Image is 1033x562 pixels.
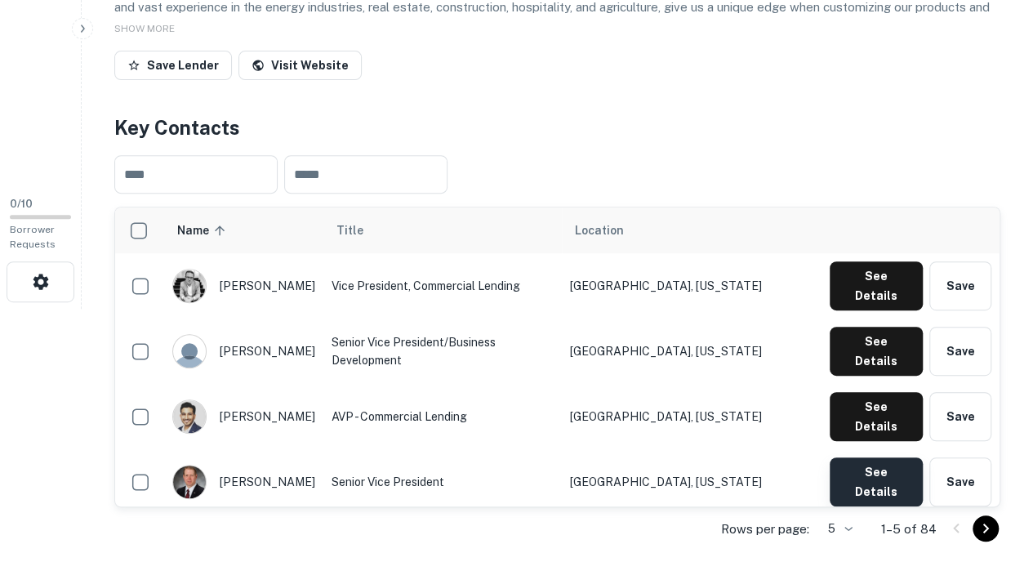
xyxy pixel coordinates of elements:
[10,224,56,250] span: Borrower Requests
[929,392,991,441] button: Save
[562,384,822,449] td: [GEOGRAPHIC_DATA], [US_STATE]
[830,392,923,441] button: See Details
[562,253,822,319] td: [GEOGRAPHIC_DATA], [US_STATE]
[114,51,232,80] button: Save Lender
[575,221,624,240] span: Location
[323,207,562,253] th: Title
[114,23,175,34] span: SHOW MORE
[881,520,937,539] p: 1–5 of 84
[164,207,323,253] th: Name
[721,520,809,539] p: Rows per page:
[238,51,362,80] a: Visit Website
[929,261,991,310] button: Save
[173,335,206,368] img: 9c8pery4andzj6ohjkjp54ma2
[830,261,923,310] button: See Details
[323,384,562,449] td: AVP - Commercial Lending
[323,449,562,515] td: Senior Vice President
[929,327,991,376] button: Save
[973,515,999,542] button: Go to next page
[951,431,1033,510] iframe: Chat Widget
[336,221,385,240] span: Title
[172,465,315,499] div: [PERSON_NAME]
[173,466,206,498] img: 1517538310256
[177,221,230,240] span: Name
[172,269,315,303] div: [PERSON_NAME]
[816,517,855,541] div: 5
[562,449,822,515] td: [GEOGRAPHIC_DATA], [US_STATE]
[562,319,822,384] td: [GEOGRAPHIC_DATA], [US_STATE]
[172,399,315,434] div: [PERSON_NAME]
[173,400,206,433] img: 1600448683943
[173,270,206,302] img: 1658782865283
[323,253,562,319] td: Vice President, Commercial Lending
[10,198,33,210] span: 0 / 10
[830,327,923,376] button: See Details
[562,207,822,253] th: Location
[323,319,562,384] td: Senior Vice President/Business Development
[830,457,923,506] button: See Details
[172,334,315,368] div: [PERSON_NAME]
[929,457,991,506] button: Save
[114,113,1000,142] h4: Key Contacts
[115,207,1000,506] div: scrollable content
